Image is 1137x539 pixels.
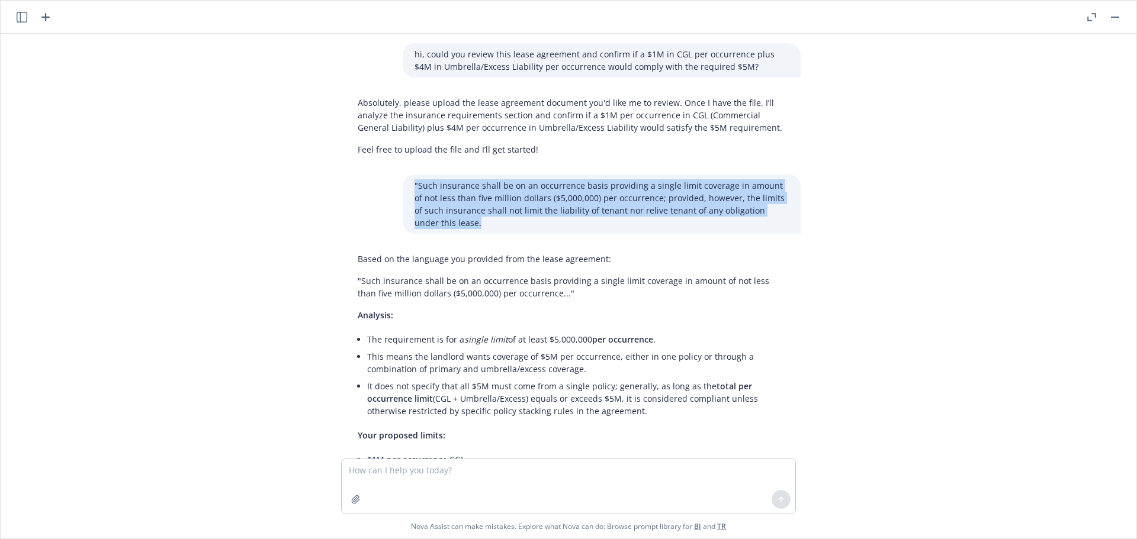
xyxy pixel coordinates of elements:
[367,451,789,468] li: $1M per occurrence CGL
[694,521,701,531] a: BI
[411,514,726,538] span: Nova Assist can make mistakes. Explore what Nova can do: Browse prompt library for and
[358,253,789,265] p: Based on the language you provided from the lease agreement:
[415,179,789,229] p: "Such insurance shall be on an occurrence basis providing a single limit coverage in amount of no...
[358,309,393,321] span: Analysis:
[367,331,789,348] li: The requirement is for a of at least $5,000,000 .
[358,430,445,441] span: Your proposed limits:
[717,521,726,531] a: TR
[358,275,789,299] p: "Such insurance shall be on an occurrence basis providing a single limit coverage in amount of no...
[367,348,789,377] li: This means the landlord wants coverage of $5M per occurrence, either in one policy or through a c...
[358,96,789,134] p: Absolutely, please upload the lease agreement document you'd like me to review. Once I have the f...
[358,143,789,156] p: Feel free to upload the file and I’ll get started!
[415,48,789,73] p: hi, could you review this lease agreement and confirm if a $1M in CGL per occurrence plus $4M in ...
[592,334,653,345] span: per occurrence
[367,377,789,419] li: It does not specify that all $5M must come from a single policy; generally, as long as the (CGL +...
[464,334,508,345] em: single limit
